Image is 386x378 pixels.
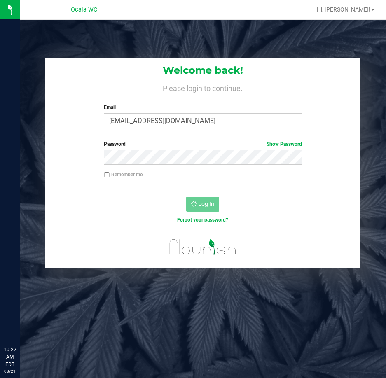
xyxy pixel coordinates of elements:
span: Ocala WC [71,6,97,13]
span: Log In [198,201,214,207]
img: flourish_logo.svg [164,232,242,262]
h4: Please login to continue. [45,82,361,92]
span: Hi, [PERSON_NAME]! [317,6,370,13]
input: Remember me [104,172,110,178]
label: Email [104,104,302,111]
span: Password [104,141,126,147]
h1: Welcome back! [45,65,361,76]
label: Remember me [104,171,143,178]
p: 08/21 [4,368,16,374]
button: Log In [186,197,219,212]
p: 10:22 AM EDT [4,346,16,368]
a: Forgot your password? [177,217,228,223]
a: Show Password [267,141,302,147]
